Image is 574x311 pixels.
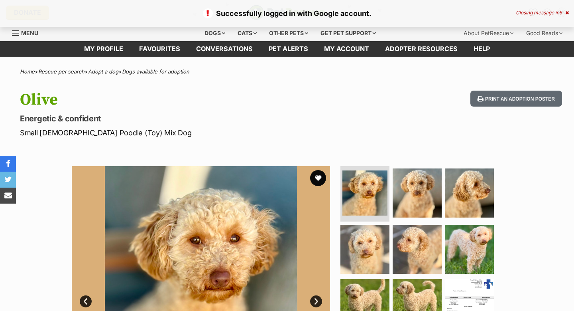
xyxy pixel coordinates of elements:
div: Get pet support [315,25,381,41]
a: Pet alerts [261,41,316,57]
div: Closing message in [516,10,569,16]
img: Photo of Olive [393,225,442,274]
div: About PetRescue [458,25,519,41]
a: Dogs available for adoption [122,68,189,75]
img: Photo of Olive [393,168,442,218]
span: 5 [559,10,562,16]
p: Small [DEMOGRAPHIC_DATA] Poodle (Toy) Mix Dog [20,127,350,138]
p: Successfully logged in with Google account. [8,8,566,19]
a: Home [20,68,35,75]
button: favourite [310,170,326,186]
div: Cats [232,25,262,41]
a: Help [466,41,498,57]
div: Dogs [199,25,231,41]
a: Adopt a dog [88,68,118,75]
img: Photo of Olive [445,168,494,218]
div: Good Reads [521,25,568,41]
a: Favourites [131,41,188,57]
img: Photo of Olive [342,170,387,216]
a: Menu [12,25,44,40]
a: Adopter resources [377,41,466,57]
a: My account [316,41,377,57]
a: Rescue pet search [38,68,85,75]
h1: Olive [20,91,350,109]
a: My profile [76,41,131,57]
div: Other pets [263,25,314,41]
img: Photo of Olive [340,225,389,274]
img: Photo of Olive [445,225,494,274]
span: Menu [21,30,38,36]
a: conversations [188,41,261,57]
p: Energetic & confident [20,113,350,124]
button: Print an adoption poster [470,91,562,107]
a: Prev [80,295,92,307]
a: Next [310,295,322,307]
